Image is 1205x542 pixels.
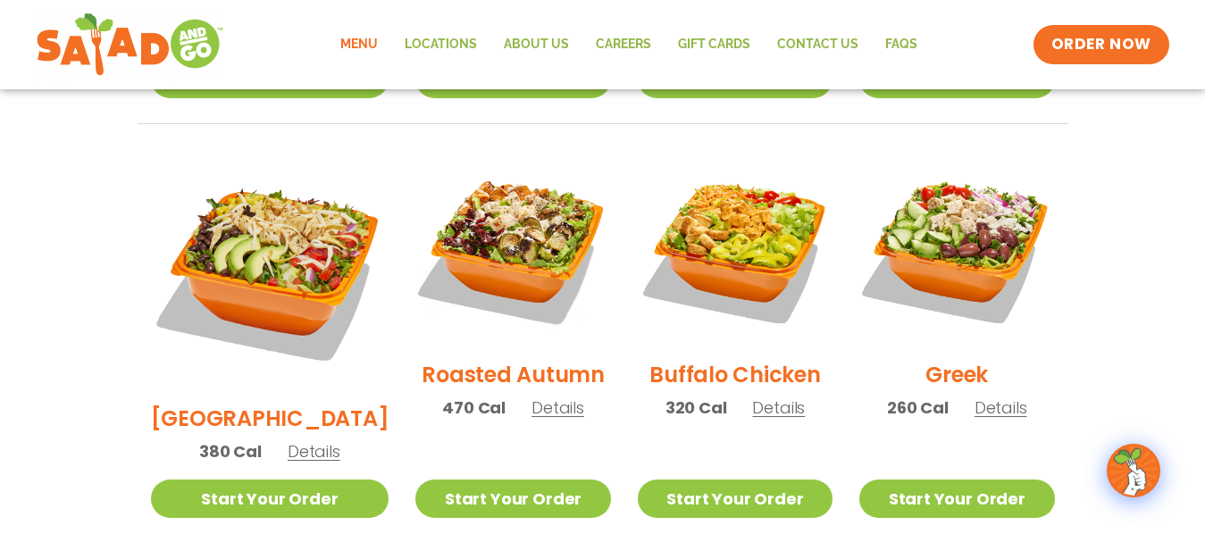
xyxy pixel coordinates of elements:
[859,151,1054,346] img: Product photo for Greek Salad
[327,24,931,65] nav: Menu
[975,396,1027,419] span: Details
[859,479,1054,518] a: Start Your Order
[327,24,391,65] a: Menu
[151,479,389,518] a: Start Your Order
[665,396,727,420] span: 320 Cal
[531,396,584,419] span: Details
[752,396,805,419] span: Details
[442,396,506,420] span: 470 Cal
[415,151,610,346] img: Product photo for Roasted Autumn Salad
[199,439,262,463] span: 380 Cal
[288,440,340,463] span: Details
[391,24,490,65] a: Locations
[872,24,931,65] a: FAQs
[925,359,988,390] h2: Greek
[36,9,224,80] img: new-SAG-logo-768×292
[415,479,610,518] a: Start Your Order
[665,24,764,65] a: GIFT CARDS
[649,359,820,390] h2: Buffalo Chicken
[764,24,872,65] a: Contact Us
[151,151,389,389] img: Product photo for BBQ Ranch Salad
[1051,34,1151,55] span: ORDER NOW
[582,24,665,65] a: Careers
[151,403,389,434] h2: [GEOGRAPHIC_DATA]
[1033,25,1169,64] a: ORDER NOW
[638,151,833,346] img: Product photo for Buffalo Chicken Salad
[490,24,582,65] a: About Us
[1109,446,1159,496] img: wpChatIcon
[422,359,605,390] h2: Roasted Autumn
[638,479,833,518] a: Start Your Order
[887,396,949,420] span: 260 Cal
